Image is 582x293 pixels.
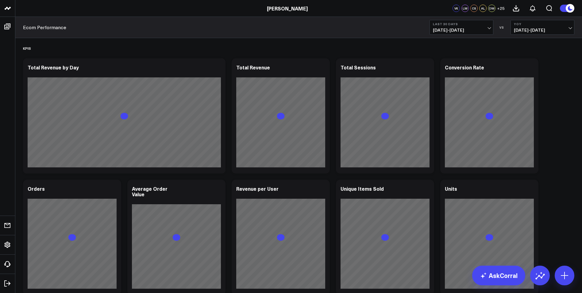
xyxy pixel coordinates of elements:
[488,5,495,12] div: DM
[267,5,308,12] a: [PERSON_NAME]
[496,25,507,29] div: VS
[23,24,66,31] a: Ecom Performance
[236,64,270,71] div: Total Revenue
[430,20,493,35] button: Last 30 Days[DATE]-[DATE]
[511,20,574,35] button: YoY[DATE]-[DATE]
[341,64,376,71] div: Total Sessions
[497,5,505,12] button: +25
[28,185,45,192] div: Orders
[445,185,457,192] div: Units
[236,185,279,192] div: Revenue per User
[453,5,460,12] div: VK
[514,28,571,33] span: [DATE] - [DATE]
[132,185,168,197] div: Average Order Value
[472,266,525,285] a: AskCorral
[341,185,384,192] div: Unique Items Sold
[23,41,31,55] div: KPIS
[514,22,571,26] b: YoY
[470,5,478,12] div: CS
[479,5,487,12] div: AL
[497,6,505,10] span: + 25
[28,64,79,71] div: Total Revenue by Day
[433,22,490,26] b: Last 30 Days
[433,28,490,33] span: [DATE] - [DATE]
[461,5,469,12] div: LM
[445,64,484,71] div: Conversion Rate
